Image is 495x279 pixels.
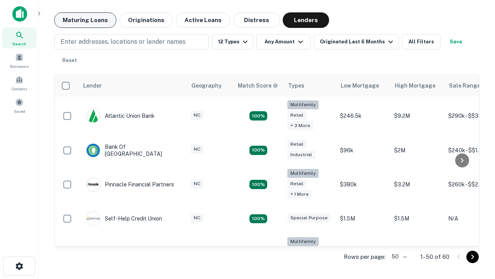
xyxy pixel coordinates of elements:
div: Retail [287,140,307,149]
div: Special Purpose [287,214,331,222]
div: Atlantic Union Bank [86,109,155,123]
th: Types [283,75,336,96]
div: Bank Of [GEOGRAPHIC_DATA] [86,143,179,157]
h6: Match Score [238,81,277,90]
div: High Mortgage [395,81,435,90]
td: $3.2M [390,233,444,272]
th: Geography [187,75,233,96]
div: NC [191,145,203,154]
button: 12 Types [212,34,253,50]
div: Multifamily [287,100,319,109]
a: Search [2,28,36,48]
div: Capitalize uses an advanced AI algorithm to match your search with the best lender. The match sco... [238,81,278,90]
th: Capitalize uses an advanced AI algorithm to match your search with the best lender. The match sco... [233,75,283,96]
button: Distress [233,12,280,28]
button: Any Amount [256,34,311,50]
p: Enter addresses, locations or lender names [61,37,186,46]
button: Enter addresses, locations or lender names [54,34,209,50]
img: picture [87,212,100,225]
div: Multifamily [287,237,319,246]
td: $246.5k [336,96,390,136]
button: Save your search to get updates of matches that match your search criteria. [444,34,468,50]
button: Active Loans [176,12,230,28]
th: Low Mortgage [336,75,390,96]
button: Maturing Loans [54,12,116,28]
div: Matching Properties: 18, hasApolloMatch: undefined [249,180,267,189]
img: picture [87,109,100,122]
div: Pinnacle Financial Partners [86,177,174,191]
div: NC [191,179,203,188]
button: Originations [119,12,173,28]
p: 1–50 of 60 [420,252,449,262]
div: Self-help Credit Union [86,212,162,226]
button: Reset [57,53,82,68]
img: picture [87,144,100,157]
td: $246k [336,233,390,272]
div: Matching Properties: 10, hasApolloMatch: undefined [249,111,267,121]
span: Search [12,41,26,47]
img: picture [87,178,100,191]
span: Saved [14,108,25,114]
div: Matching Properties: 11, hasApolloMatch: undefined [249,214,267,224]
span: Contacts [12,86,27,92]
div: + 3 more [287,121,313,130]
div: Lender [83,81,102,90]
th: Lender [79,75,187,96]
button: Originated Last 6 Months [314,34,399,50]
th: High Mortgage [390,75,444,96]
div: Geography [191,81,222,90]
div: The Fidelity Bank [86,246,149,260]
div: Multifamily [287,169,319,178]
td: $9.2M [390,96,444,136]
td: $3.2M [390,165,444,204]
div: Retail [287,179,307,188]
div: NC [191,214,203,222]
td: $380k [336,165,390,204]
button: All Filters [402,34,440,50]
div: 50 [389,251,408,262]
td: $2M [390,136,444,165]
div: Sale Range [449,81,480,90]
img: capitalize-icon.png [12,6,27,22]
a: Saved [2,95,36,116]
div: Retail [287,111,307,120]
div: + 1 more [287,190,312,199]
iframe: Chat Widget [456,192,495,229]
div: Industrial [287,150,315,159]
div: Types [288,81,304,90]
td: $96k [336,136,390,165]
button: Go to next page [466,251,479,263]
a: Contacts [2,72,36,93]
p: Rows per page: [344,252,386,262]
div: Low Mortgage [341,81,379,90]
div: Matching Properties: 15, hasApolloMatch: undefined [249,146,267,155]
td: $1.5M [336,204,390,233]
div: Originated Last 6 Months [320,37,395,46]
div: NC [191,111,203,120]
td: $1.5M [390,204,444,233]
button: Lenders [283,12,329,28]
a: Borrowers [2,50,36,71]
span: Borrowers [10,63,29,69]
